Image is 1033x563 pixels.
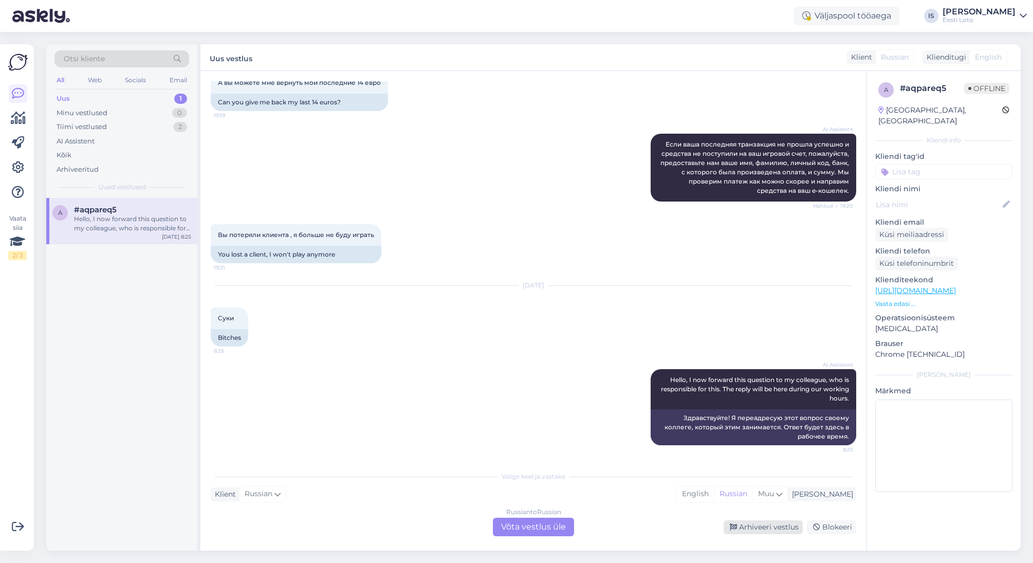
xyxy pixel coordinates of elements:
div: Russian to Russian [506,507,561,517]
div: Email [168,74,189,87]
div: [PERSON_NAME] [788,489,853,500]
input: Lisa tag [875,164,1012,179]
img: Askly Logo [8,52,28,72]
div: English [677,486,714,502]
div: Võta vestlus üle [493,518,574,536]
p: [MEDICAL_DATA] [875,323,1012,334]
div: Russian [714,486,752,502]
span: 19:21 [214,264,252,271]
div: Eesti Loto [943,16,1016,24]
div: Vaata siia [8,214,27,260]
div: Hello, I now forward this question to my colleague, who is responsible for this. The reply will b... [74,214,191,233]
p: Kliendi nimi [875,184,1012,194]
div: Здравствуйте! Я переадресую этот вопрос своему коллеге, который этим занимается. Ответ будет здес... [651,409,856,445]
div: [PERSON_NAME] [943,8,1016,16]
div: [DATE] 8:25 [162,233,191,241]
div: Minu vestlused [57,108,107,118]
span: English [975,52,1002,63]
span: Uued vestlused [98,183,146,192]
span: Если ваша последняя транзакция не прошла успешно и средства не поступили на ваш игровой счет, пож... [660,140,851,194]
div: You lost a client, I won't play anymore [211,246,381,263]
p: Chrome [TECHNICAL_ID] [875,349,1012,360]
span: AI Assistent [815,361,853,369]
span: Russian [881,52,909,63]
div: 2 [173,122,187,132]
div: Bitches [211,329,248,347]
div: Klienditugi [923,52,966,63]
p: Märkmed [875,386,1012,396]
div: Arhiveeritud [57,165,99,175]
p: Kliendi telefon [875,246,1012,257]
div: Uus [57,94,70,104]
p: Klienditeekond [875,275,1012,285]
div: AI Assistent [57,136,95,147]
span: #aqpareq5 [74,205,117,214]
p: Kliendi tag'id [875,151,1012,162]
span: 8:25 [815,446,853,453]
span: AI Assistent [815,125,853,133]
p: Brauser [875,338,1012,349]
div: 2 / 3 [8,251,27,260]
p: Operatsioonisüsteem [875,313,1012,323]
div: All [54,74,66,87]
div: Väljaspool tööaega [794,7,899,25]
div: [DATE] [211,281,856,290]
div: IS [924,9,938,23]
span: 19:19 [214,112,252,119]
span: Вы потеряли клиента , я больше не буду играть [218,231,374,239]
span: Суки [218,314,234,322]
a: [URL][DOMAIN_NAME] [875,286,956,295]
div: Tiimi vestlused [57,122,107,132]
div: Klient [211,489,236,500]
div: Blokeeri [807,520,856,534]
div: [GEOGRAPHIC_DATA], [GEOGRAPHIC_DATA] [878,105,1002,126]
div: Küsi meiliaadressi [875,228,948,242]
div: Web [86,74,104,87]
span: a [884,86,889,94]
span: a [58,209,63,216]
div: [PERSON_NAME] [875,370,1012,379]
div: Socials [123,74,148,87]
input: Lisa nimi [876,199,1001,210]
div: 1 [174,94,187,104]
div: Klient [847,52,872,63]
div: # aqpareq5 [900,82,964,95]
span: Hello, I now forward this question to my colleague, who is responsible for this. The reply will b... [661,376,851,402]
div: Küsi telefoninumbrit [875,257,958,270]
label: Uus vestlus [210,50,252,64]
p: Kliendi email [875,217,1012,228]
span: Muu [758,489,774,498]
span: Nähtud ✓ 19:20 [813,202,853,210]
div: Arhiveeri vestlus [724,520,803,534]
div: 0 [172,108,187,118]
span: Otsi kliente [64,53,105,64]
div: Valige keel ja vastake [211,472,856,481]
div: Can you give me back my last 14 euros? [211,94,388,111]
span: Offline [964,83,1009,94]
p: Vaata edasi ... [875,299,1012,308]
span: А вы можете мне вернуть мои последние 14 евро [218,79,381,86]
div: Kõik [57,150,71,160]
a: [PERSON_NAME]Eesti Loto [943,8,1027,24]
div: Kliendi info [875,136,1012,145]
span: Russian [245,488,272,500]
span: 8:25 [214,347,252,355]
